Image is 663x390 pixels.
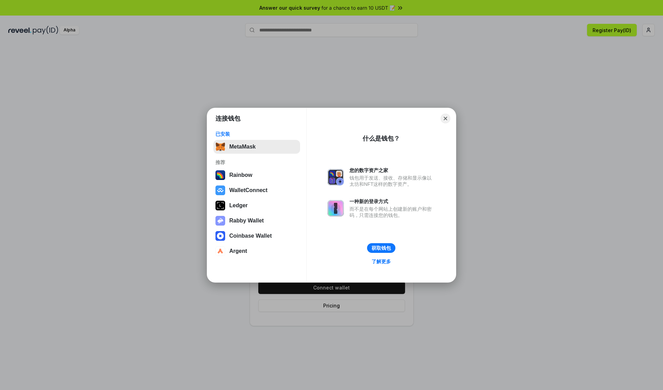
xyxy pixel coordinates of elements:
[327,200,344,217] img: svg+xml,%3Csvg%20xmlns%3D%22http%3A%2F%2Fwww.w3.org%2F2000%2Fsvg%22%20fill%3D%22none%22%20viewBox...
[229,172,252,178] div: Rainbow
[372,258,391,265] div: 了解更多
[213,244,300,258] button: Argent
[215,159,298,165] div: 推荐
[215,216,225,226] img: svg+xml,%3Csvg%20xmlns%3D%22http%3A%2F%2Fwww.w3.org%2F2000%2Fsvg%22%20fill%3D%22none%22%20viewBox...
[229,144,256,150] div: MetaMask
[349,198,435,204] div: 一种新的登录方式
[213,199,300,212] button: Ledger
[363,134,400,143] div: 什么是钱包？
[215,170,225,180] img: svg+xml,%3Csvg%20width%3D%22120%22%20height%3D%22120%22%20viewBox%3D%220%200%20120%20120%22%20fil...
[441,114,450,123] button: Close
[229,187,268,193] div: WalletConnect
[215,131,298,137] div: 已安装
[372,245,391,251] div: 获取钱包
[215,186,225,195] img: svg+xml,%3Csvg%20width%3D%2228%22%20height%3D%2228%22%20viewBox%3D%220%200%2028%2028%22%20fill%3D...
[213,183,300,197] button: WalletConnect
[229,218,264,224] div: Rabby Wallet
[213,168,300,182] button: Rainbow
[349,167,435,173] div: 您的数字资产之家
[367,257,395,266] a: 了解更多
[215,201,225,210] img: svg+xml,%3Csvg%20xmlns%3D%22http%3A%2F%2Fwww.w3.org%2F2000%2Fsvg%22%20width%3D%2228%22%20height%3...
[213,229,300,243] button: Coinbase Wallet
[229,248,247,254] div: Argent
[215,246,225,256] img: svg+xml,%3Csvg%20width%3D%2228%22%20height%3D%2228%22%20viewBox%3D%220%200%2028%2028%22%20fill%3D...
[213,214,300,228] button: Rabby Wallet
[229,233,272,239] div: Coinbase Wallet
[215,231,225,241] img: svg+xml,%3Csvg%20width%3D%2228%22%20height%3D%2228%22%20viewBox%3D%220%200%2028%2028%22%20fill%3D...
[367,243,395,253] button: 获取钱包
[349,206,435,218] div: 而不是在每个网站上创建新的账户和密码，只需连接您的钱包。
[213,140,300,154] button: MetaMask
[229,202,248,209] div: Ledger
[349,175,435,187] div: 钱包用于发送、接收、存储和显示像以太坊和NFT这样的数字资产。
[215,114,240,123] h1: 连接钱包
[327,169,344,186] img: svg+xml,%3Csvg%20xmlns%3D%22http%3A%2F%2Fwww.w3.org%2F2000%2Fsvg%22%20fill%3D%22none%22%20viewBox...
[215,142,225,152] img: svg+xml,%3Csvg%20fill%3D%22none%22%20height%3D%2233%22%20viewBox%3D%220%200%2035%2033%22%20width%...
